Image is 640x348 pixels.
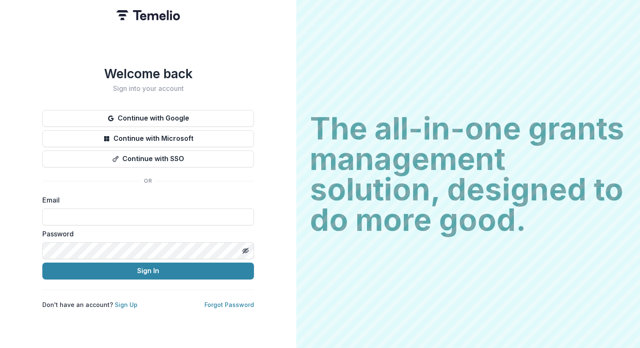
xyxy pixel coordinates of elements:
button: Continue with SSO [42,151,254,167]
label: Email [42,195,249,205]
h1: Welcome back [42,66,254,81]
p: Don't have an account? [42,300,138,309]
label: Password [42,229,249,239]
a: Forgot Password [204,301,254,308]
button: Continue with Microsoft [42,130,254,147]
button: Sign In [42,263,254,279]
img: Temelio [116,10,180,20]
button: Toggle password visibility [239,244,252,258]
button: Continue with Google [42,110,254,127]
h2: Sign into your account [42,85,254,93]
a: Sign Up [115,301,138,308]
